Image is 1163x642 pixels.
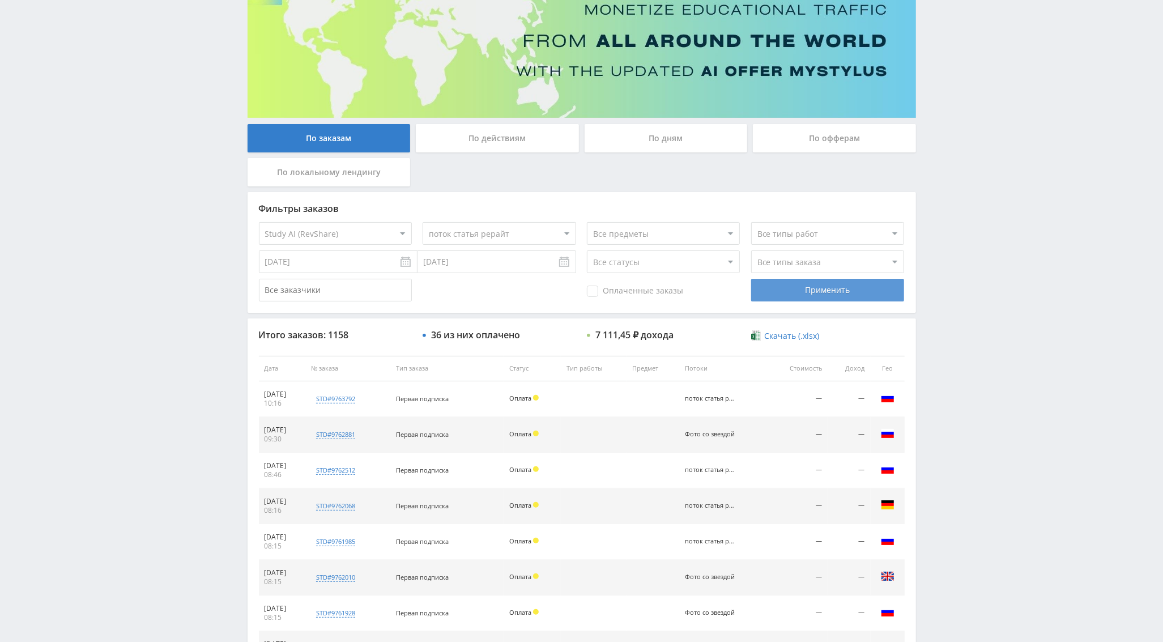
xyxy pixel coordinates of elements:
[751,330,761,341] img: xlsx
[685,431,736,438] div: Фото со звездой
[587,286,683,297] span: Оплаченные заказы
[828,488,871,524] td: —
[396,537,449,546] span: Первая подписка
[504,356,561,381] th: Статус
[431,330,520,340] div: 36 из них оплачено
[509,501,531,509] span: Оплата
[881,391,894,405] img: rus.png
[416,124,579,152] div: По действиям
[685,538,736,545] div: поток статья рерайт
[316,537,355,546] div: std#9761985
[766,524,828,560] td: —
[265,390,300,399] div: [DATE]
[259,330,412,340] div: Итого заказов: 1158
[316,501,355,511] div: std#9762068
[766,596,828,631] td: —
[265,542,300,551] div: 08:15
[259,279,412,301] input: Все заказчики
[265,604,300,613] div: [DATE]
[533,538,539,543] span: Холд
[881,427,894,440] img: rus.png
[766,488,828,524] td: —
[679,356,766,381] th: Потоки
[685,573,736,581] div: Фото со звездой
[265,497,300,506] div: [DATE]
[685,609,736,617] div: Фото со звездой
[766,560,828,596] td: —
[265,470,300,479] div: 08:46
[265,461,300,470] div: [DATE]
[533,502,539,508] span: Холд
[828,560,871,596] td: —
[764,331,819,341] span: Скачать (.xlsx)
[751,330,819,342] a: Скачать (.xlsx)
[265,399,300,408] div: 10:16
[751,279,904,301] div: Применить
[265,533,300,542] div: [DATE]
[265,568,300,577] div: [DATE]
[248,124,411,152] div: По заказам
[881,569,894,583] img: gbr.png
[881,462,894,476] img: rus.png
[509,572,531,581] span: Оплата
[533,609,539,615] span: Холд
[766,381,828,417] td: —
[533,431,539,436] span: Холд
[396,430,449,439] span: Первая подписка
[585,124,748,152] div: По дням
[396,394,449,403] span: Первая подписка
[766,453,828,488] td: —
[627,356,679,381] th: Предмет
[509,394,531,402] span: Оплата
[533,466,539,472] span: Холд
[685,466,736,474] div: поток статья рерайт
[828,524,871,560] td: —
[316,430,355,439] div: std#9762881
[396,609,449,617] span: Первая подписка
[685,502,736,509] div: поток статья рерайт
[396,501,449,510] span: Первая подписка
[390,356,504,381] th: Тип заказа
[881,534,894,547] img: rus.png
[396,466,449,474] span: Первая подписка
[828,417,871,453] td: —
[828,381,871,417] td: —
[259,356,306,381] th: Дата
[685,395,736,402] div: поток статья рерайт
[871,356,905,381] th: Гео
[265,613,300,622] div: 08:15
[753,124,916,152] div: По офферам
[509,465,531,474] span: Оплата
[828,596,871,631] td: —
[265,506,300,515] div: 08:16
[766,417,828,453] td: —
[766,356,828,381] th: Стоимость
[533,573,539,579] span: Холд
[881,498,894,512] img: deu.png
[828,453,871,488] td: —
[828,356,871,381] th: Доход
[259,203,905,214] div: Фильтры заказов
[316,573,355,582] div: std#9762010
[396,573,449,581] span: Первая подписка
[316,466,355,475] div: std#9762512
[316,609,355,618] div: std#9761928
[595,330,674,340] div: 7 111,45 ₽ дохода
[509,537,531,545] span: Оплата
[533,395,539,401] span: Холд
[561,356,627,381] th: Тип работы
[881,605,894,619] img: rus.png
[509,608,531,617] span: Оплата
[509,430,531,438] span: Оплата
[265,577,300,586] div: 08:15
[265,426,300,435] div: [DATE]
[316,394,355,403] div: std#9763792
[305,356,390,381] th: № заказа
[265,435,300,444] div: 09:30
[248,158,411,186] div: По локальному лендингу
